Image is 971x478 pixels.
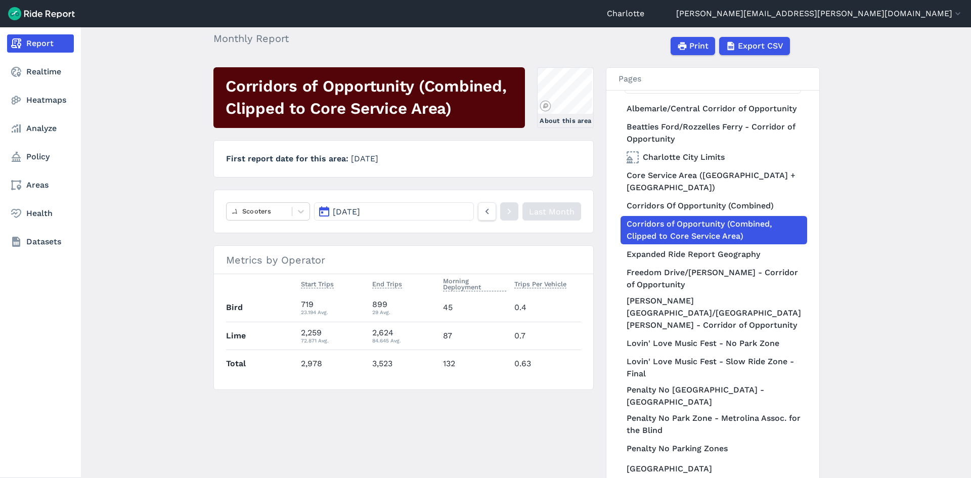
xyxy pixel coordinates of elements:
a: Albemarle/Central Corridor of Opportunity [621,99,807,119]
a: Realtime [7,63,74,81]
td: 2,978 [297,350,368,377]
a: Policy [7,148,74,166]
td: 0.4 [510,294,581,322]
th: Total [226,350,297,377]
div: 719 [301,298,364,317]
button: Morning Deployment [443,275,506,293]
button: [DATE] [314,202,474,221]
button: Export CSV [719,37,790,55]
h2: Corridors of Opportunity (Combined, Clipped to Core Service Area) [226,75,513,120]
td: 0.63 [510,350,581,377]
a: About this area [537,67,594,128]
a: Corridors of Opportunity (Combined, Clipped to Core Service Area) [621,216,807,244]
a: Last Month [522,202,581,221]
a: Health [7,204,74,223]
span: Trips Per Vehicle [514,278,566,288]
td: 87 [439,322,510,350]
button: Print [671,37,715,55]
div: About this area [540,116,591,125]
span: Morning Deployment [443,275,506,291]
span: First report date for this area [226,154,351,163]
a: Lovin' Love Music Fest - No Park Zone [621,333,807,354]
td: 3,523 [368,350,439,377]
a: Core Service Area ([GEOGRAPHIC_DATA] + [GEOGRAPHIC_DATA]) [621,167,807,196]
a: Analyze [7,119,74,138]
h3: Pages [606,68,819,91]
div: 23.194 Avg. [301,308,364,317]
span: [DATE] [351,154,378,163]
div: 2,624 [372,327,435,345]
a: Penalty No Park Zone - Metrolina Assoc. for the Blind [621,410,807,439]
span: Start Trips [301,278,334,288]
td: 132 [439,350,510,377]
div: 84.645 Avg. [372,336,435,345]
a: Areas [7,176,74,194]
a: Mapbox logo [540,100,551,112]
a: Charlotte City Limits [621,147,807,167]
a: Report [7,34,74,53]
a: Charlotte [607,8,644,20]
div: 899 [372,298,435,317]
a: Freedom Drive/[PERSON_NAME] - Corridor of Opportunity [621,265,807,293]
a: Penalty No Parking Zones [621,439,807,459]
a: [PERSON_NAME][GEOGRAPHIC_DATA]/[GEOGRAPHIC_DATA][PERSON_NAME] - Corridor of Opportunity [621,293,807,333]
th: Bird [226,294,297,322]
a: Beatties Ford/Rozzelles Ferry - Corridor of Opportunity [621,119,807,147]
div: 29 Avg. [372,308,435,317]
a: Penalty No [GEOGRAPHIC_DATA] - [GEOGRAPHIC_DATA] [621,382,807,410]
td: 0.7 [510,322,581,350]
td: 45 [439,294,510,322]
button: End Trips [372,278,402,290]
a: Datasets [7,233,74,251]
button: Trips Per Vehicle [514,278,566,290]
button: [PERSON_NAME][EMAIL_ADDRESS][PERSON_NAME][DOMAIN_NAME] [676,8,963,20]
div: 72.871 Avg. [301,336,364,345]
button: Start Trips [301,278,334,290]
a: Expanded Ride Report Geography [621,244,807,265]
span: Export CSV [738,40,783,52]
span: Print [689,40,709,52]
span: End Trips [372,278,402,288]
h2: Monthly Report [213,31,289,46]
div: 2,259 [301,327,364,345]
h3: Metrics by Operator [214,246,593,274]
a: Lovin' Love Music Fest - Slow Ride Zone - Final [621,354,807,382]
img: Ride Report [8,7,75,20]
canvas: Map [538,68,592,114]
th: Lime [226,322,297,350]
a: Corridors Of Opportunity (Combined) [621,196,807,216]
a: Heatmaps [7,91,74,109]
span: [DATE] [333,207,360,216]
